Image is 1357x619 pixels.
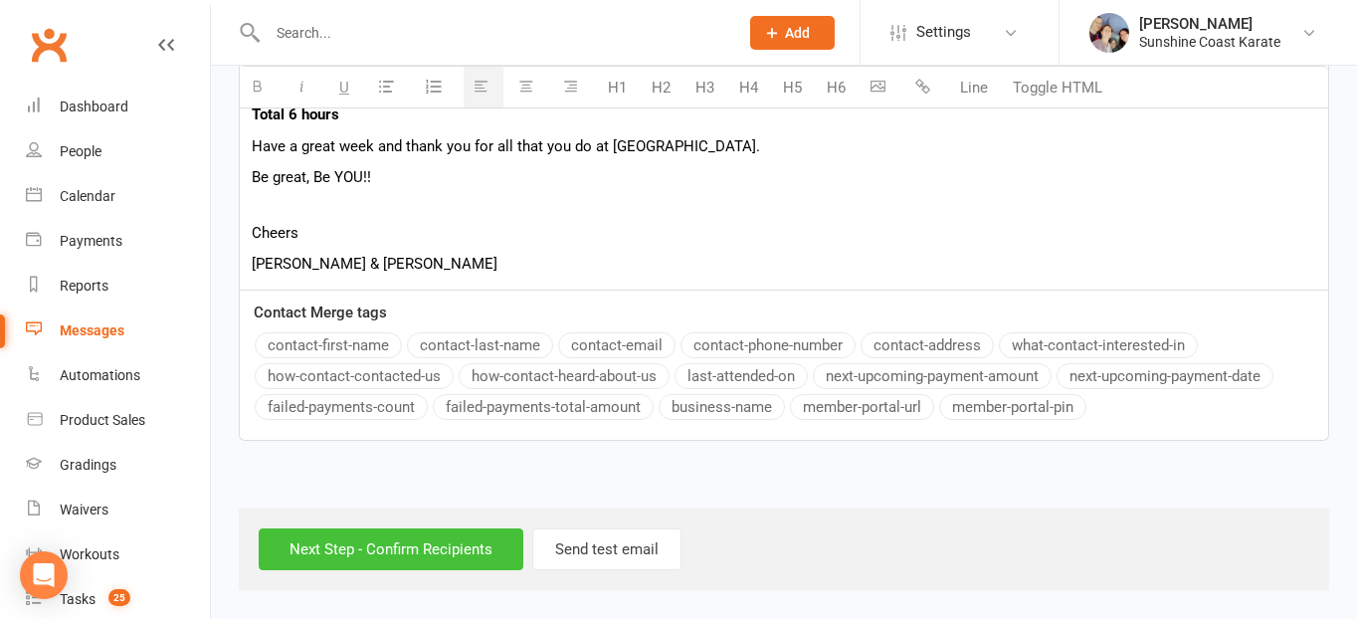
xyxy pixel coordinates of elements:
[642,68,680,107] button: H2
[26,532,210,577] a: Workouts
[790,394,934,420] button: member-portal-url
[508,67,548,107] button: Center
[255,363,454,389] button: how-contact-contacted-us
[1003,68,1112,107] button: Toggle HTML
[285,67,324,107] button: Italic
[558,332,676,358] button: contact-email
[26,488,210,532] a: Waivers
[675,363,808,389] button: last-attended-on
[26,219,210,264] a: Payments
[60,591,96,607] div: Tasks
[813,363,1052,389] button: next-upcoming-payment-amount
[1057,363,1273,389] button: next-upcoming-payment-date
[60,322,124,338] div: Messages
[685,68,724,107] button: H3
[905,68,945,107] button: Insert link
[60,143,101,159] div: People
[459,363,670,389] button: how-contact-heard-about-us
[259,528,523,570] input: Next Step - Confirm Recipients
[252,255,497,273] span: [PERSON_NAME] & [PERSON_NAME]
[950,68,998,107] button: Line
[60,502,108,517] div: Waivers
[60,188,115,204] div: Calendar
[1139,33,1280,51] div: Sunshine Coast Karate
[60,233,122,249] div: Payments
[26,174,210,219] a: Calendar
[659,394,785,420] button: business-name
[598,68,637,107] button: H1
[24,20,74,70] a: Clubworx
[329,67,364,107] button: Underline
[255,332,402,358] button: contact-first-name
[60,278,108,294] div: Reports
[433,394,654,420] button: failed-payments-total-amount
[464,67,503,107] button: Align text left
[252,105,339,123] b: Total 6 hours
[553,67,593,107] button: Align text right
[369,67,409,107] button: Unordered List
[817,68,856,107] button: H6
[60,99,128,114] div: Dashboard
[861,332,994,358] button: contact-address
[60,367,140,383] div: Automations
[26,443,210,488] a: Gradings
[26,353,210,398] a: Automations
[26,129,210,174] a: People
[916,10,971,55] span: Settings
[255,394,428,420] button: failed-payments-count
[1089,13,1129,53] img: thumb_image1623201351.png
[254,301,387,324] label: Contact Merge tags
[750,16,835,50] button: Add
[60,546,119,562] div: Workouts
[773,68,812,107] button: H5
[532,528,681,570] button: Send test email
[26,85,210,129] a: Dashboard
[26,264,210,309] a: Reports
[252,224,298,242] span: Cheers
[60,412,145,428] div: Product Sales
[729,68,768,107] button: H4
[26,398,210,443] a: Product Sales
[785,25,810,41] span: Add
[60,457,116,473] div: Gradings
[407,332,553,358] button: contact-last-name
[414,69,459,106] button: Ordered List
[262,19,724,47] input: Search...
[26,309,210,353] a: Messages
[939,394,1086,420] button: member-portal-pin
[999,332,1198,358] button: what-contact-interested-in
[108,589,130,606] span: 25
[1139,15,1280,33] div: [PERSON_NAME]
[252,168,371,186] span: Be great, Be YOU!!
[240,67,280,107] button: Bold
[680,332,856,358] button: contact-phone-number
[20,551,68,599] div: Open Intercom Messenger
[252,137,760,155] span: Have a great week and thank you for all that you do at [GEOGRAPHIC_DATA].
